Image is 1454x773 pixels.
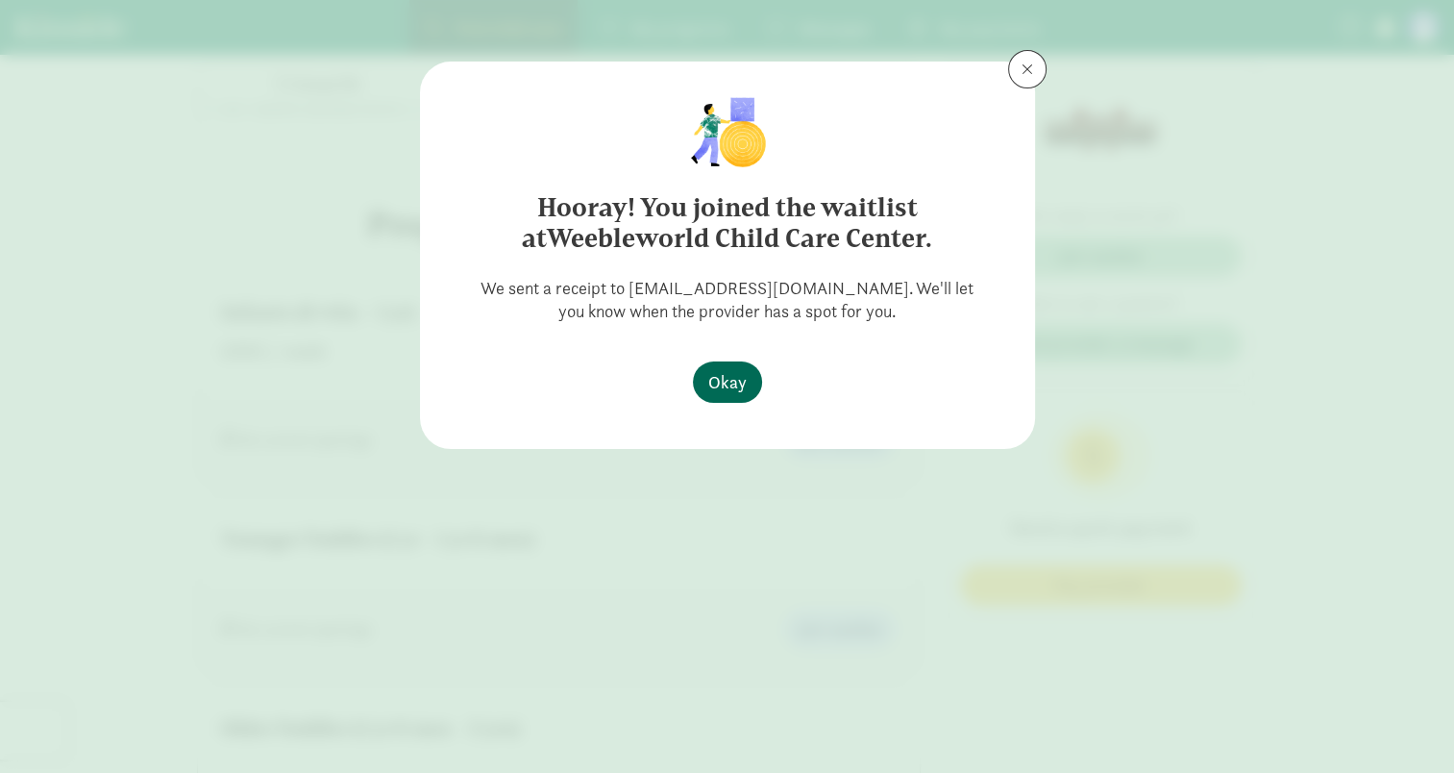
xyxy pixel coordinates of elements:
span: Okay [708,369,747,395]
p: We sent a receipt to [EMAIL_ADDRESS][DOMAIN_NAME]. We'll let you know when the provider has a spo... [451,277,1004,323]
h6: Hooray! You joined the waitlist at [458,192,997,254]
img: illustration-child1.png [678,92,775,169]
button: Okay [693,362,762,403]
strong: Weebleworld Child Care Center. [547,222,932,254]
